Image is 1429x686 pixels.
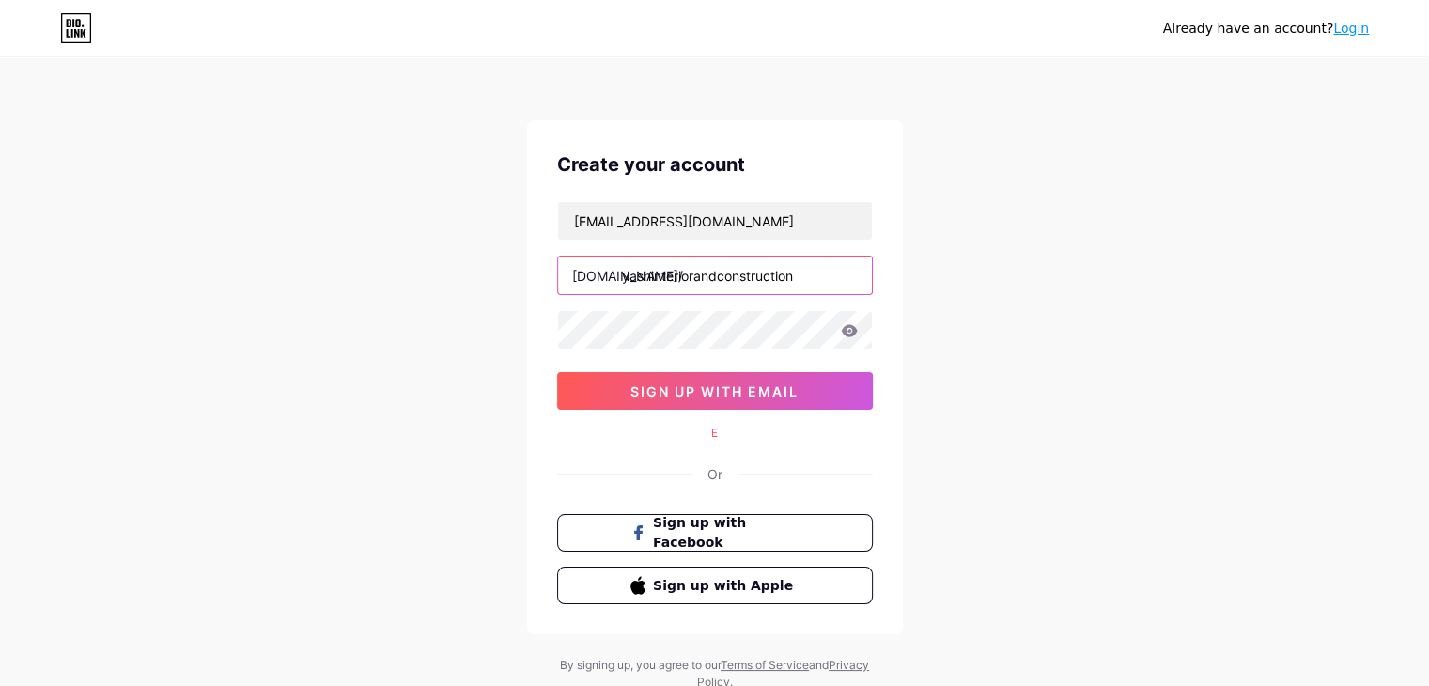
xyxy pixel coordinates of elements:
div: Already have an account? [1163,19,1369,39]
div: [DOMAIN_NAME]/ [572,266,683,286]
input: Email [558,202,872,240]
div: Create your account [557,150,873,179]
input: username [558,257,872,294]
button: Sign up with Apple [557,567,873,604]
span: Sign up with Apple [653,576,799,596]
a: Login [1333,21,1369,36]
a: Terms of Service [721,658,809,672]
div: Or [707,464,722,484]
span: Sign up with Facebook [653,513,799,553]
div: E [557,425,873,442]
button: sign up with email [557,372,873,410]
span: sign up with email [630,383,799,399]
button: Sign up with Facebook [557,514,873,552]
